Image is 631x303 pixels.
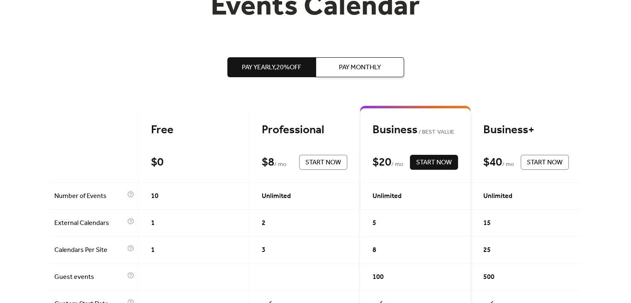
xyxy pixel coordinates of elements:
[54,218,125,228] span: External Calendars
[262,191,291,201] span: Unlimited
[483,191,512,201] span: Unlimited
[151,155,163,170] div: $ 0
[262,123,347,137] div: Professional
[483,245,491,255] span: 25
[151,123,236,137] div: Free
[151,245,155,255] span: 1
[151,191,158,201] span: 10
[483,155,502,170] div: $ 40
[373,191,402,201] span: Unlimited
[227,57,316,77] button: Pay Yearly,20%off
[373,245,376,255] span: 8
[416,158,452,168] span: Start Now
[417,127,454,137] span: BEST VALUE
[339,63,381,73] span: Pay Monthly
[373,272,384,282] span: 100
[373,218,376,228] span: 5
[54,191,125,201] span: Number of Events
[54,272,125,282] span: Guest events
[373,155,391,170] div: $ 20
[305,158,341,168] span: Start Now
[242,63,301,73] span: Pay Yearly, 20% off
[262,245,266,255] span: 3
[373,123,458,137] div: Business
[262,155,274,170] div: $ 8
[410,155,458,170] button: Start Now
[262,218,266,228] span: 2
[483,123,569,137] div: Business+
[54,245,125,255] span: Calendars Per Site
[483,218,491,228] span: 15
[151,218,155,228] span: 1
[316,57,404,77] button: Pay Monthly
[274,160,286,170] span: / mo
[391,160,403,170] span: / mo
[502,160,514,170] span: / mo
[521,155,569,170] button: Start Now
[299,155,347,170] button: Start Now
[527,158,563,168] span: Start Now
[483,272,495,282] span: 500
